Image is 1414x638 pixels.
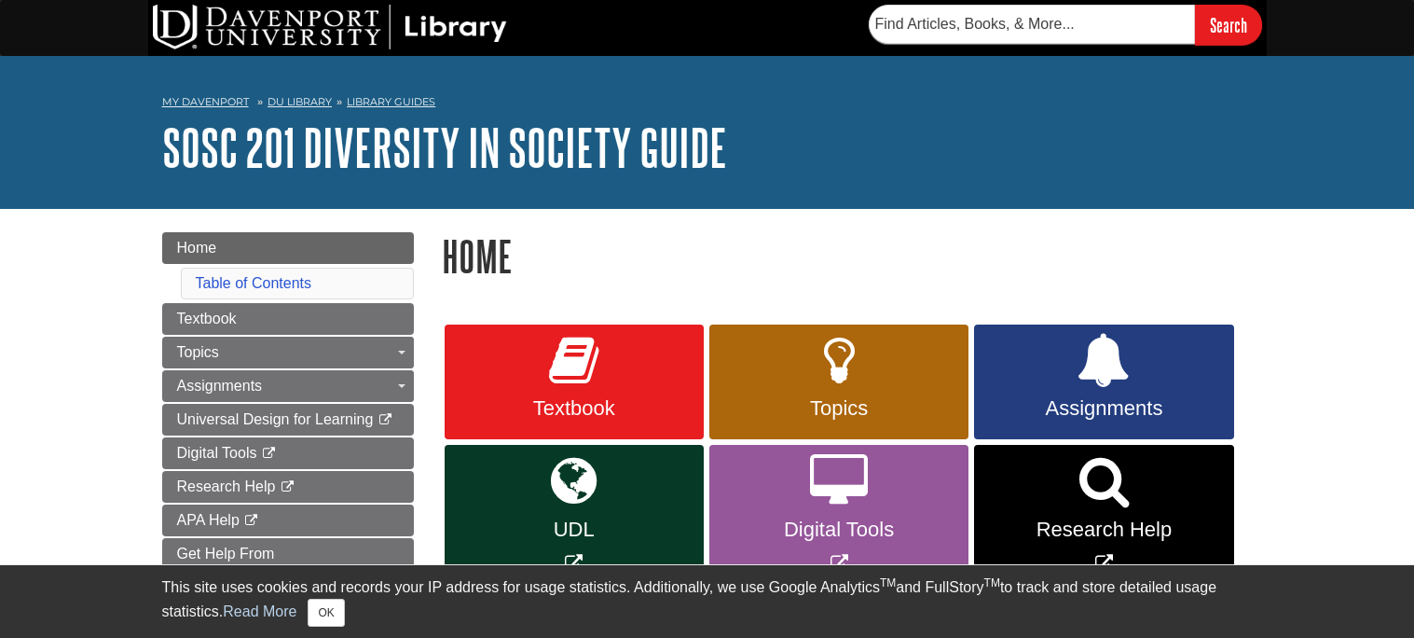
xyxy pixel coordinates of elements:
span: Assignments [988,396,1219,421]
a: Topics [162,337,414,368]
a: Read More [223,603,296,619]
span: Research Help [177,478,276,494]
a: Link opens in new window [709,445,968,588]
form: Searches DU Library's articles, books, and more [869,5,1262,45]
span: Textbook [459,396,690,421]
img: DU Library [153,5,507,49]
i: This link opens in a new window [261,448,277,460]
span: Home [177,240,217,256]
i: This link opens in a new window [280,481,295,493]
a: Link opens in new window [445,445,704,588]
button: Close [308,599,344,627]
span: Topics [723,396,954,421]
a: Home [162,232,414,264]
span: Get Help From [PERSON_NAME] [177,546,300,584]
a: Textbook [445,325,704,440]
input: Search [1195,5,1262,45]
span: UDL [459,518,690,542]
a: SOSC 201 Diversity in Society Guide [162,118,727,176]
i: This link opens in a new window [378,414,393,426]
a: Table of Contents [196,275,312,291]
span: Digital Tools [177,445,257,461]
span: Universal Design for Learning [177,411,374,427]
a: Library Guides [347,95,435,108]
sup: TM [984,576,1000,589]
a: Topics [709,325,968,440]
h1: Home [442,232,1253,280]
span: Topics [177,344,219,360]
span: APA Help [177,512,240,528]
span: Textbook [177,311,237,326]
sup: TM [880,576,896,589]
span: Assignments [177,378,263,394]
a: Universal Design for Learning [162,404,414,436]
a: My Davenport [162,94,249,110]
span: Digital Tools [723,518,954,542]
a: APA Help [162,505,414,536]
input: Find Articles, Books, & More... [869,5,1195,44]
i: This link opens in a new window [243,515,259,527]
a: Get Help From [PERSON_NAME] [162,538,414,592]
div: This site uses cookies and records your IP address for usage statistics. Additionally, we use Goo... [162,576,1253,627]
a: Link opens in new window [974,445,1233,588]
a: Assignments [974,325,1233,440]
a: Research Help [162,471,414,503]
span: Research Help [988,518,1219,542]
a: DU Library [268,95,332,108]
a: Digital Tools [162,437,414,469]
a: Assignments [162,370,414,402]
nav: breadcrumb [162,90,1253,119]
a: Textbook [162,303,414,335]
